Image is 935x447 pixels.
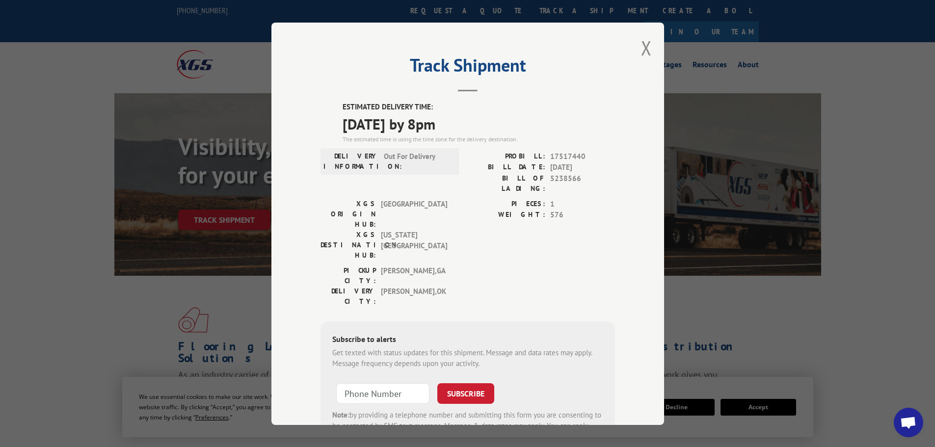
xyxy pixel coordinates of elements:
[468,162,545,173] label: BILL DATE:
[343,102,615,113] label: ESTIMATED DELIVERY TIME:
[321,198,376,229] label: XGS ORIGIN HUB:
[381,286,447,306] span: [PERSON_NAME] , OK
[332,347,603,369] div: Get texted with status updates for this shipment. Message and data rates may apply. Message frequ...
[437,383,494,403] button: SUBSCRIBE
[381,198,447,229] span: [GEOGRAPHIC_DATA]
[332,410,349,419] strong: Note:
[321,265,376,286] label: PICKUP CITY:
[550,210,615,221] span: 576
[343,112,615,134] span: [DATE] by 8pm
[321,229,376,260] label: XGS DESTINATION HUB:
[550,162,615,173] span: [DATE]
[381,265,447,286] span: [PERSON_NAME] , GA
[381,229,447,260] span: [US_STATE][GEOGRAPHIC_DATA]
[321,58,615,77] h2: Track Shipment
[468,210,545,221] label: WEIGHT:
[641,35,652,61] button: Close modal
[343,134,615,143] div: The estimated time is using the time zone for the delivery destination.
[468,173,545,193] label: BILL OF LADING:
[321,286,376,306] label: DELIVERY CITY:
[468,198,545,210] label: PIECES:
[550,173,615,193] span: 5238566
[550,198,615,210] span: 1
[332,409,603,443] div: by providing a telephone number and submitting this form you are consenting to be contacted by SM...
[894,408,923,437] div: Open chat
[550,151,615,162] span: 17517440
[332,333,603,347] div: Subscribe to alerts
[384,151,450,171] span: Out For Delivery
[336,383,429,403] input: Phone Number
[468,151,545,162] label: PROBILL:
[323,151,379,171] label: DELIVERY INFORMATION:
